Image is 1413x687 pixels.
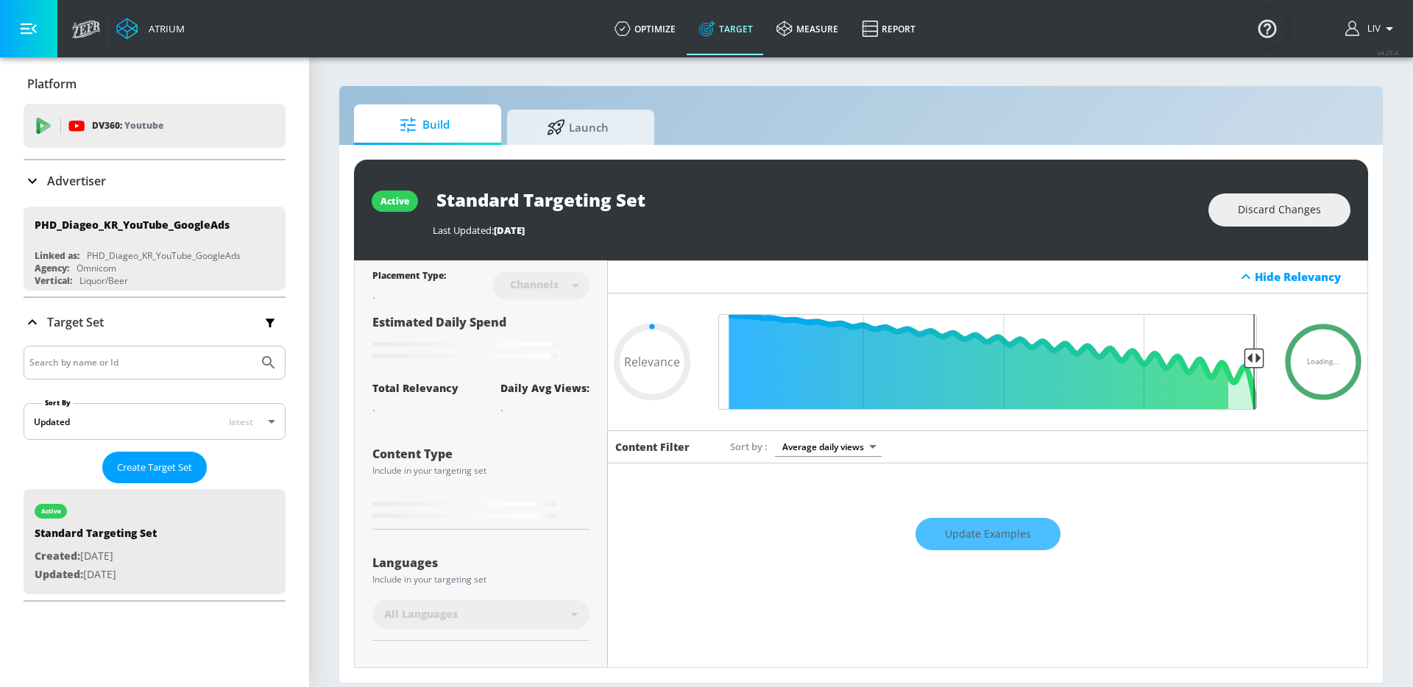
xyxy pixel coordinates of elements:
[1255,269,1359,284] div: Hide Relevancy
[603,2,687,55] a: optimize
[433,224,1194,237] div: Last Updated:
[35,566,157,584] p: [DATE]
[24,160,286,202] div: Advertiser
[730,440,768,453] span: Sort by
[47,173,106,189] p: Advertiser
[494,224,525,237] span: [DATE]
[35,526,157,547] div: Standard Targeting Set
[850,2,927,55] a: Report
[608,260,1367,293] div: Hide Relevancy
[1247,7,1288,49] button: Open Resource Center
[24,489,286,594] div: activeStandard Targeting SetCreated:[DATE]Updated:[DATE]
[369,107,481,143] span: Build
[503,278,566,291] div: Channels
[615,440,690,454] h6: Content Filter
[372,269,446,285] div: Placement Type:
[42,398,74,407] label: Sort By
[35,262,69,274] div: Agency:
[372,466,589,475] div: Include in your targeting set
[24,207,286,291] div: PHD_Diageo_KR_YouTube_GoogleAdsLinked as:PHD_Diageo_KR_YouTube_GoogleAdsAgency:OmnicomVertical:Li...
[35,249,79,262] div: Linked as:
[29,353,252,372] input: Search by name or Id
[229,416,253,428] span: latest
[372,314,589,363] div: Estimated Daily Spend
[117,459,192,476] span: Create Target Set
[687,2,765,55] a: Target
[24,298,286,346] div: Target Set
[116,18,185,40] a: Atrium
[1238,201,1321,219] span: Discard Changes
[372,381,458,395] div: Total Relevancy
[35,567,83,581] span: Updated:
[372,314,506,330] span: Estimated Daily Spend
[372,575,589,584] div: Include in your targeting set
[92,118,163,134] p: DV360:
[47,314,104,330] p: Target Set
[775,437,882,457] div: Average daily views
[372,448,589,460] div: Content Type
[765,2,850,55] a: measure
[522,110,634,145] span: Launch
[500,381,589,395] div: Daily Avg Views:
[372,557,589,569] div: Languages
[24,104,286,148] div: DV360: Youtube
[380,195,409,207] div: active
[79,274,128,287] div: Liquor/Beer
[1345,20,1398,38] button: Liv
[143,22,185,35] div: Atrium
[35,549,80,563] span: Created:
[24,346,286,600] div: Target Set
[711,314,1264,410] input: Final Threshold
[1307,358,1339,366] span: Loading...
[77,262,116,274] div: Omnicom
[27,76,77,92] p: Platform
[35,274,72,287] div: Vertical:
[372,599,589,629] div: All Languages
[41,508,61,515] div: active
[24,63,286,104] div: Platform
[1361,24,1381,34] span: login as: liv.ho@zefr.com
[35,218,230,232] div: PHD_Diageo_KR_YouTube_GoogleAds
[34,416,70,428] div: Updated
[384,607,458,622] span: All Languages
[124,118,163,133] p: Youtube
[102,452,207,483] button: Create Target Set
[35,547,157,566] p: [DATE]
[1378,49,1398,57] span: v 4.25.4
[87,249,241,262] div: PHD_Diageo_KR_YouTube_GoogleAds
[1208,193,1350,227] button: Discard Changes
[624,356,680,368] span: Relevance
[24,483,286,600] nav: list of Target Set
